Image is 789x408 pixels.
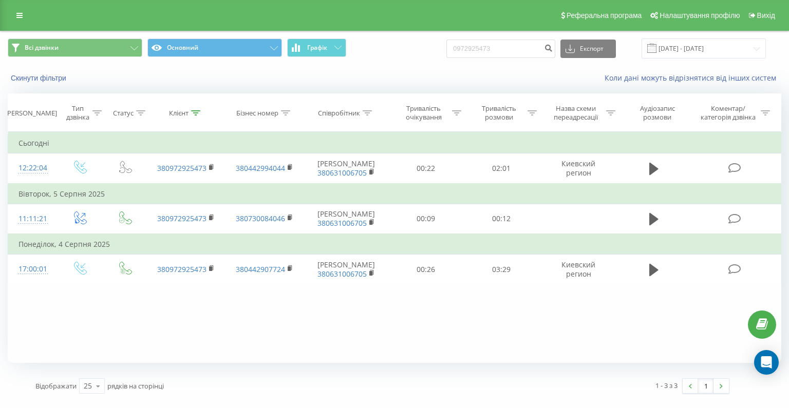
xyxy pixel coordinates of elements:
[473,104,525,122] div: Тривалість розмови
[147,38,282,57] button: Основний
[464,204,539,234] td: 00:12
[698,104,758,122] div: Коментар/категорія дзвінка
[388,204,464,234] td: 00:09
[464,153,539,184] td: 02:01
[5,109,57,118] div: [PERSON_NAME]
[107,381,164,391] span: рядків на сторінці
[236,264,285,274] a: 380442907724
[660,11,740,20] span: Налаштування профілю
[446,40,555,58] input: Пошук за номером
[157,213,206,223] a: 380972925473
[539,153,618,184] td: Киевский регион
[754,350,779,375] div: Open Intercom Messenger
[236,109,278,118] div: Бізнес номер
[567,11,642,20] span: Реферальна програма
[8,73,71,83] button: Скинути фільтри
[8,38,142,57] button: Всі дзвінки
[18,158,46,178] div: 12:22:04
[318,109,360,118] div: Співробітник
[304,204,388,234] td: [PERSON_NAME]
[113,109,134,118] div: Статус
[18,209,46,229] div: 11:11:21
[169,109,189,118] div: Клієнт
[398,104,449,122] div: Тривалість очікування
[655,380,678,391] div: 1 - 3 з 3
[388,153,464,184] td: 00:22
[157,264,206,274] a: 380972925473
[388,255,464,284] td: 00:26
[304,255,388,284] td: [PERSON_NAME]
[605,73,781,83] a: Коли дані можуть відрізнятися вiд інших систем
[304,153,388,184] td: [PERSON_NAME]
[287,38,346,57] button: Графік
[757,11,775,20] span: Вихід
[317,168,367,178] a: 380631006705
[157,163,206,173] a: 380972925473
[8,184,781,204] td: Вівторок, 5 Серпня 2025
[35,381,77,391] span: Відображати
[317,218,367,228] a: 380631006705
[236,213,285,223] a: 380730084046
[65,104,90,122] div: Тип дзвінка
[236,163,285,173] a: 380442994044
[560,40,616,58] button: Експорт
[698,379,713,393] a: 1
[8,234,781,255] td: Понеділок, 4 Серпня 2025
[539,255,618,284] td: Киевский регион
[627,104,688,122] div: Аудіозапис розмови
[317,269,367,279] a: 380631006705
[18,259,46,279] div: 17:00:01
[464,255,539,284] td: 03:29
[8,133,781,153] td: Сьогодні
[25,44,59,52] span: Всі дзвінки
[307,44,327,51] span: Графік
[549,104,604,122] div: Назва схеми переадресації
[84,381,92,391] div: 25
